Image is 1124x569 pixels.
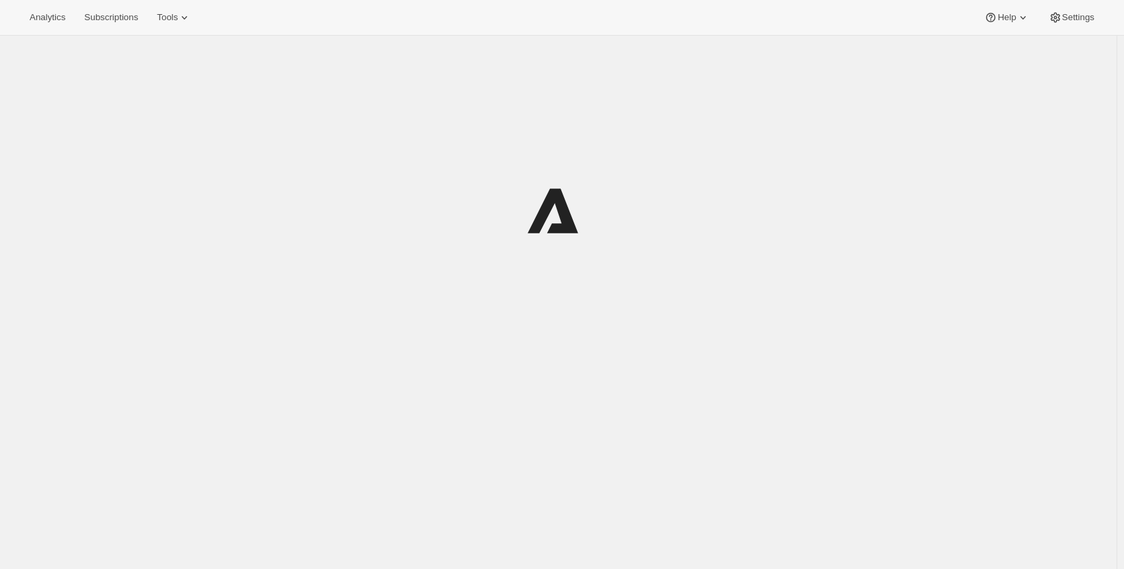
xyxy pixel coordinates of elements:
span: Help [997,12,1016,23]
span: Settings [1062,12,1094,23]
span: Subscriptions [84,12,138,23]
button: Tools [149,8,199,27]
span: Tools [157,12,178,23]
span: Analytics [30,12,65,23]
button: Subscriptions [76,8,146,27]
button: Settings [1041,8,1102,27]
button: Help [976,8,1037,27]
button: Analytics [22,8,73,27]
